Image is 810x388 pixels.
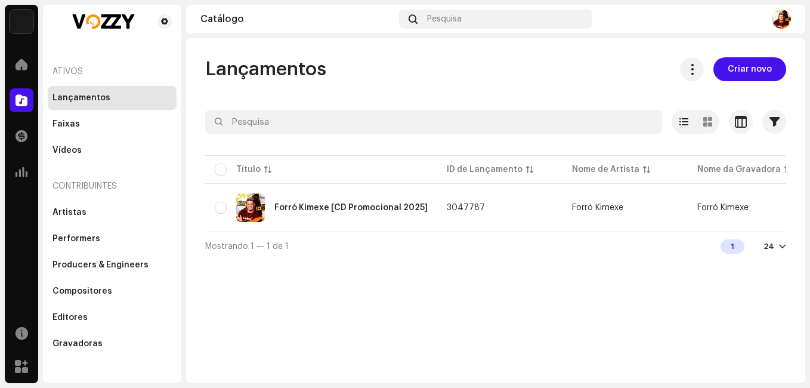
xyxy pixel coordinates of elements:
span: Lançamentos [205,57,326,81]
div: Performers [52,234,100,244]
img: 1cf725b2-75a2-44e7-8fdf-5f1256b3d403 [10,10,33,33]
span: Forró Kimexe [572,204,678,212]
span: Pesquisa [427,14,462,24]
span: Mostrando 1 — 1 de 1 [205,242,289,251]
div: Compositores [52,287,112,296]
re-a-nav-header: Contribuintes [48,172,177,201]
div: Lançamentos [52,93,110,103]
div: Artistas [52,208,86,217]
span: 3047787 [447,204,485,212]
div: Producers & Engineers [52,260,149,270]
div: Vídeos [52,146,82,155]
button: Criar novo [713,57,786,81]
div: Faixas [52,119,80,129]
div: ID de Lançamento [447,164,523,175]
re-m-nav-item: Gravadoras [48,332,177,356]
re-m-nav-item: Editores [48,306,177,330]
img: 2d319964-9654-400c-ada4-fc1f54536c12 [52,14,153,29]
img: cefffec0-0556-4ab0-9a9e-6f95e809df24 [236,193,265,222]
div: Editores [52,313,88,322]
re-a-nav-header: Ativos [48,57,177,86]
re-m-nav-item: Lançamentos [48,86,177,110]
div: 1 [721,239,744,254]
span: Forró Kimexe [697,204,749,212]
div: Nome da Gravadora [697,164,781,175]
re-m-nav-item: Producers & Engineers [48,253,177,277]
div: Catálogo [200,14,394,24]
re-m-nav-item: Faixas [48,112,177,136]
div: 24 [763,242,774,251]
re-m-nav-item: Performers [48,227,177,251]
re-m-nav-item: Vídeos [48,138,177,162]
div: Gravadoras [52,339,103,349]
div: Forró Kimexe [572,204,623,212]
re-m-nav-item: Compositores [48,279,177,303]
div: Nome de Artista [572,164,639,175]
div: Título [236,164,261,175]
input: Pesquisa [205,110,662,134]
re-m-nav-item: Artistas [48,201,177,224]
span: Criar novo [728,57,772,81]
div: Forró Kimexe [CD Promocional 2025] [274,204,428,212]
img: 92319b1a-f8bd-427d-965a-69defdc58ce8 [772,10,791,29]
